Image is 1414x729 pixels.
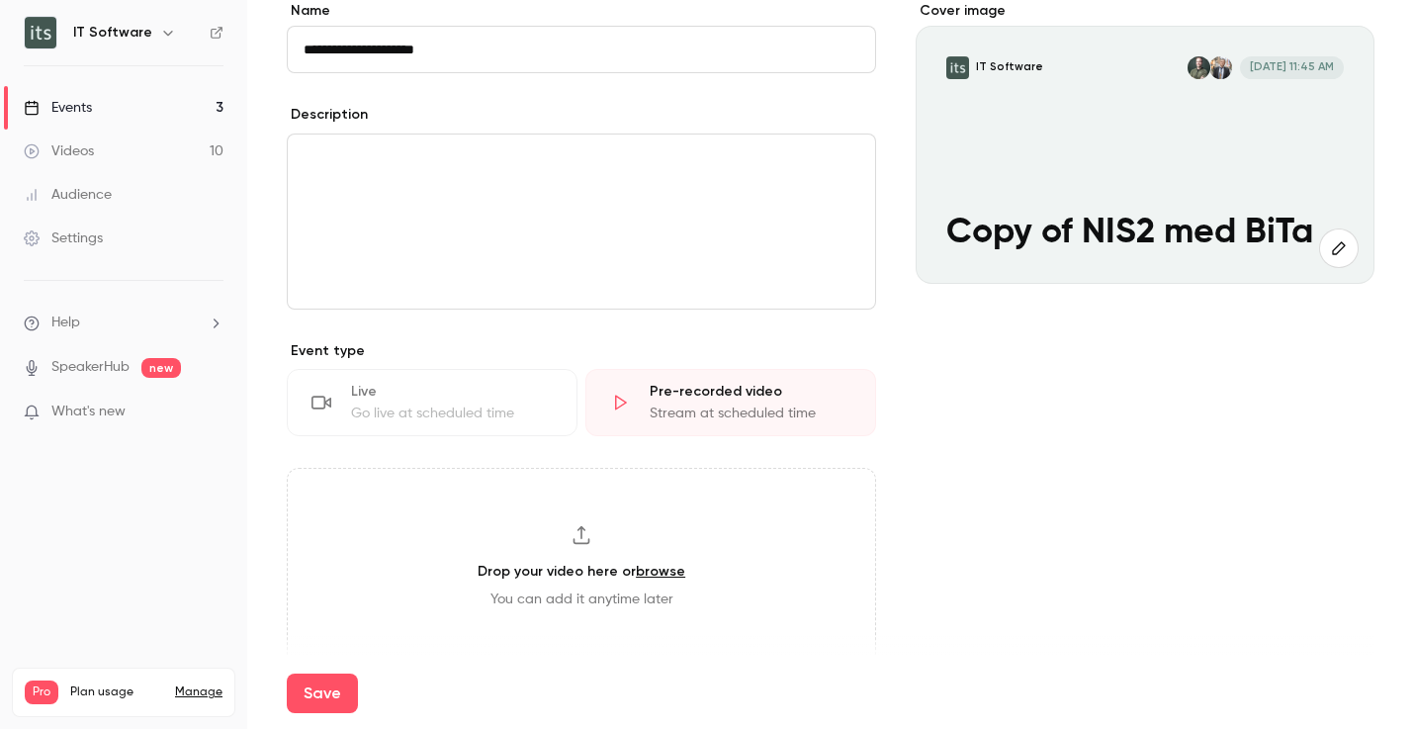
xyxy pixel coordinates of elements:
span: You can add it anytime later [490,590,673,609]
label: Description [287,105,368,125]
p: Copy of NIS2 med BiTa [946,213,1344,253]
img: Anders Brunberg [1209,56,1232,79]
div: Stream at scheduled time [650,404,851,423]
span: [DATE] 11:45 AM [1240,56,1344,79]
img: IT Software [25,17,56,48]
a: Manage [175,684,222,700]
span: Plan usage [70,684,163,700]
li: help-dropdown-opener [24,313,223,333]
div: Go live at scheduled time [351,404,553,423]
img: Copy of NIS2 med BiTa [946,56,969,79]
p: IT Software [976,59,1043,75]
div: Audience [24,185,112,205]
section: description [287,134,876,310]
div: Pre-recorded videoStream at scheduled time [585,369,876,436]
div: Videos [24,141,94,161]
div: Pre-recorded video [650,382,851,402]
h3: Drop your video here or [478,561,685,582]
span: Pro [25,681,58,704]
div: Events [24,98,92,118]
h6: IT Software [73,23,152,43]
div: editor [288,135,875,309]
div: Settings [24,228,103,248]
span: Help [51,313,80,333]
label: Name [287,1,876,21]
label: Cover image [916,1,1374,21]
img: Kenny Sandberg [1188,56,1210,79]
iframe: Noticeable Trigger [200,404,223,421]
div: LiveGo live at scheduled time [287,369,577,436]
button: Save [287,674,358,713]
a: browse [636,563,685,580]
span: new [141,358,181,378]
p: Event type [287,341,876,361]
a: SpeakerHub [51,357,130,378]
div: Live [351,382,553,402]
span: What's new [51,402,126,422]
